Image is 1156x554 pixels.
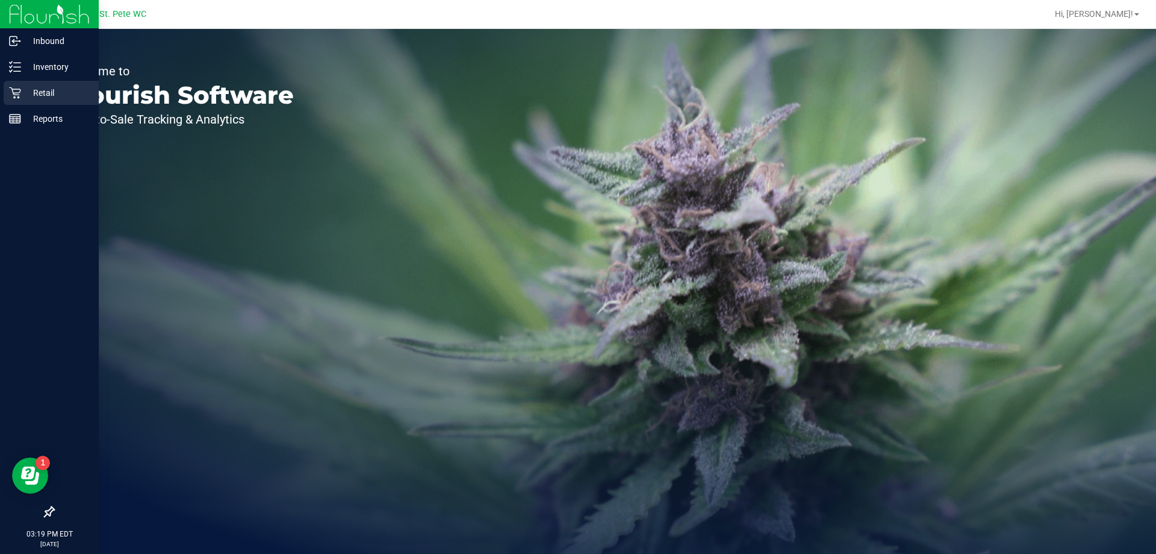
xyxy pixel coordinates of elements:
[12,458,48,494] iframe: Resource center
[9,113,21,125] inline-svg: Reports
[5,540,93,549] p: [DATE]
[21,86,93,100] p: Retail
[21,60,93,74] p: Inventory
[9,35,21,47] inline-svg: Inbound
[21,112,93,126] p: Reports
[21,34,93,48] p: Inbound
[65,83,294,107] p: Flourish Software
[9,87,21,99] inline-svg: Retail
[9,61,21,73] inline-svg: Inventory
[99,9,146,19] span: St. Pete WC
[65,65,294,77] p: Welcome to
[1055,9,1133,19] span: Hi, [PERSON_NAME]!
[65,113,294,125] p: Seed-to-Sale Tracking & Analytics
[36,456,50,470] iframe: Resource center unread badge
[5,529,93,540] p: 03:19 PM EDT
